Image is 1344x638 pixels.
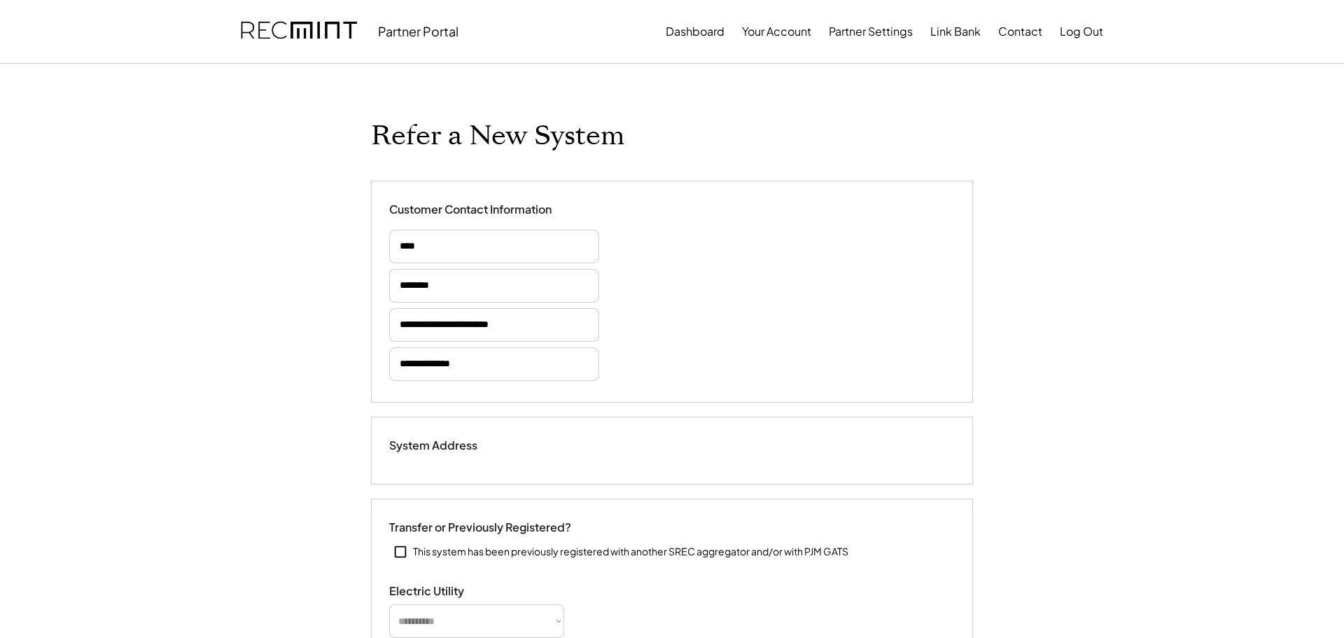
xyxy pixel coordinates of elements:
[998,18,1042,46] button: Contact
[413,545,848,559] div: This system has been previously registered with another SREC aggregator and/or with PJM GATS
[389,202,552,217] div: Customer Contact Information
[389,438,529,453] div: System Address
[829,18,913,46] button: Partner Settings
[371,120,624,153] h1: Refer a New System
[241,8,357,55] img: recmint-logotype%403x.png
[389,520,571,535] div: Transfer or Previously Registered?
[378,23,458,39] div: Partner Portal
[930,18,981,46] button: Link Bank
[1060,18,1103,46] button: Log Out
[666,18,724,46] button: Dashboard
[742,18,811,46] button: Your Account
[389,584,529,599] div: Electric Utility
